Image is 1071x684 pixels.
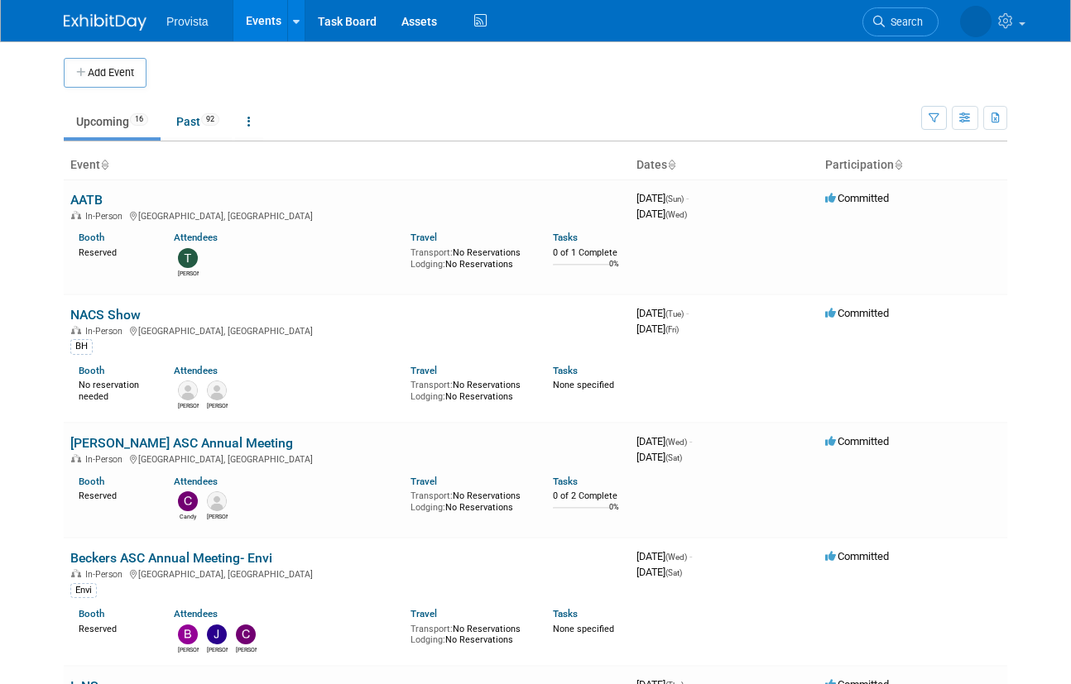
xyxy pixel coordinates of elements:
div: No Reservations No Reservations [411,487,528,513]
td: 0% [609,260,619,282]
img: Rayna Frisby [207,491,227,511]
span: [DATE] [636,550,692,562]
img: Ashley Grossman [178,380,198,400]
span: In-Person [85,454,127,465]
span: [DATE] [636,323,679,335]
span: [DATE] [636,307,689,319]
span: [DATE] [636,451,682,463]
span: 16 [130,113,148,126]
div: Envi [70,583,97,598]
span: Committed [825,307,889,319]
div: [GEOGRAPHIC_DATA], [GEOGRAPHIC_DATA] [70,452,623,465]
a: Sort by Event Name [100,158,108,171]
span: [DATE] [636,435,692,447]
div: Beth Chan [178,644,199,654]
span: [DATE] [636,192,689,204]
th: Participation [819,151,1007,179]
div: Ashley Grossman [178,400,199,410]
a: Sort by Participation Type [894,158,902,171]
span: Transport: [411,490,453,501]
a: Upcoming16 [64,106,161,137]
a: Travel [411,608,437,619]
a: Travel [411,232,437,243]
span: (Wed) [665,210,687,219]
div: [GEOGRAPHIC_DATA], [GEOGRAPHIC_DATA] [70,208,623,222]
div: [GEOGRAPHIC_DATA], [GEOGRAPHIC_DATA] [70,567,623,580]
span: - [689,550,692,562]
a: Search [862,7,939,36]
span: (Fri) [665,325,679,334]
span: In-Person [85,326,127,337]
th: Dates [630,151,819,179]
span: Transport: [411,380,453,390]
img: Candy Price [178,491,198,511]
img: Clifford Parker [236,624,256,644]
img: In-Person Event [71,454,81,462]
span: (Sun) [665,194,684,203]
span: Lodging: [411,634,445,645]
div: 0 of 2 Complete [553,490,623,502]
a: AATB [70,192,103,208]
div: Reserved [79,620,149,635]
a: Travel [411,476,437,487]
span: None specified [553,624,614,634]
span: Provista [166,15,209,28]
div: Candy Price [178,511,199,521]
img: ExhibitDay [64,14,146,31]
div: Reserved [79,244,149,259]
img: In-Person Event [71,569,81,577]
span: Transport: [411,247,453,258]
a: Tasks [553,365,578,376]
span: (Sat) [665,568,682,577]
span: Lodging: [411,259,445,270]
span: - [689,435,692,447]
img: In-Person Event [71,211,81,219]
a: Tasks [553,232,578,243]
div: 0 of 1 Complete [553,247,623,259]
span: None specified [553,380,614,390]
a: Attendees [174,476,218,487]
span: Lodging: [411,502,445,513]
div: Clifford Parker [236,644,257,654]
span: In-Person [85,569,127,580]
span: (Wed) [665,552,687,562]
img: Jeff Lawrence [207,624,227,644]
span: Search [885,16,923,28]
span: (Tue) [665,309,684,318]
img: In-Person Event [71,326,81,334]
a: Attendees [174,365,218,376]
div: Rayna Frisby [207,511,228,521]
img: Ted Vanzante [178,248,198,268]
span: - [686,192,689,204]
a: Beckers ASC Annual Meeting- Envi [70,550,272,566]
span: - [686,307,689,319]
span: Committed [825,435,889,447]
a: Tasks [553,476,578,487]
div: Dean Dennerline [207,400,228,410]
span: Committed [825,550,889,562]
a: Tasks [553,608,578,619]
span: [DATE] [636,566,682,578]
a: NACS Show [70,307,141,323]
a: Booth [79,608,104,619]
div: Ted Vanzante [178,268,199,278]
span: (Sat) [665,453,682,462]
div: BH [70,339,93,354]
div: No reservation needed [79,376,149,402]
a: Attendees [174,232,218,243]
span: Lodging: [411,391,445,402]
span: Transport: [411,624,453,634]
a: [PERSON_NAME] ASC Annual Meeting [70,435,293,451]
div: No Reservations No Reservations [411,376,528,402]
span: In-Person [85,211,127,222]
a: Booth [79,232,104,243]
div: [GEOGRAPHIC_DATA], [GEOGRAPHIC_DATA] [70,323,623,337]
span: Committed [825,192,889,204]
a: Sort by Start Date [667,158,675,171]
div: Reserved [79,487,149,502]
a: Booth [79,365,104,376]
a: Past92 [164,106,232,137]
td: 0% [609,503,619,525]
span: [DATE] [636,208,687,220]
th: Event [64,151,630,179]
